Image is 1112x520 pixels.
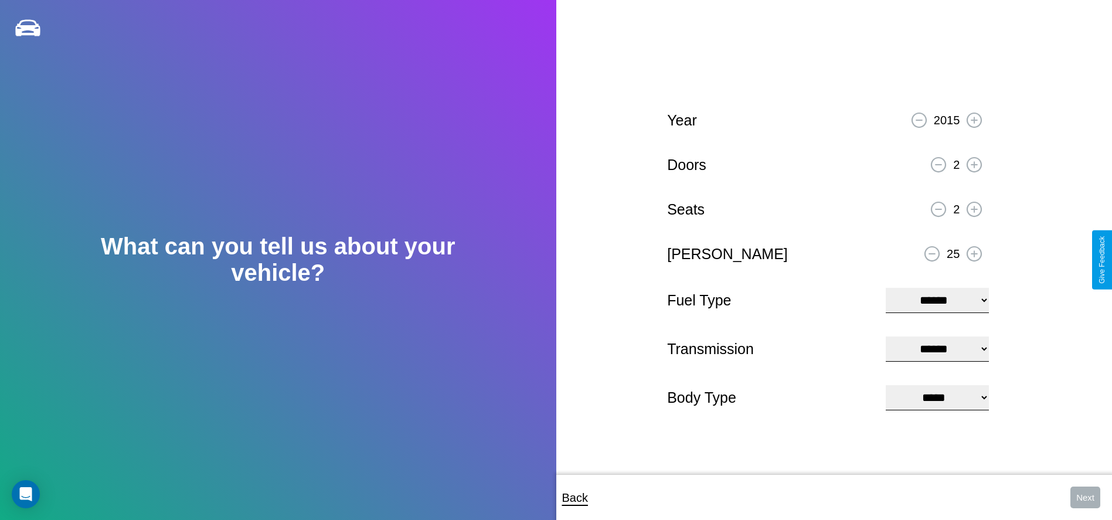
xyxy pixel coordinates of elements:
[953,154,960,175] p: 2
[667,107,697,134] p: Year
[1070,487,1100,508] button: Next
[667,385,874,411] p: Body Type
[947,243,960,264] p: 25
[953,199,960,220] p: 2
[667,336,874,362] p: Transmission
[1098,236,1106,284] div: Give Feedback
[562,487,588,508] p: Back
[934,110,960,131] p: 2015
[667,152,706,178] p: Doors
[12,480,40,508] div: Open Intercom Messenger
[667,196,705,223] p: Seats
[667,241,788,267] p: [PERSON_NAME]
[56,233,501,286] h2: What can you tell us about your vehicle?
[667,287,874,314] p: Fuel Type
